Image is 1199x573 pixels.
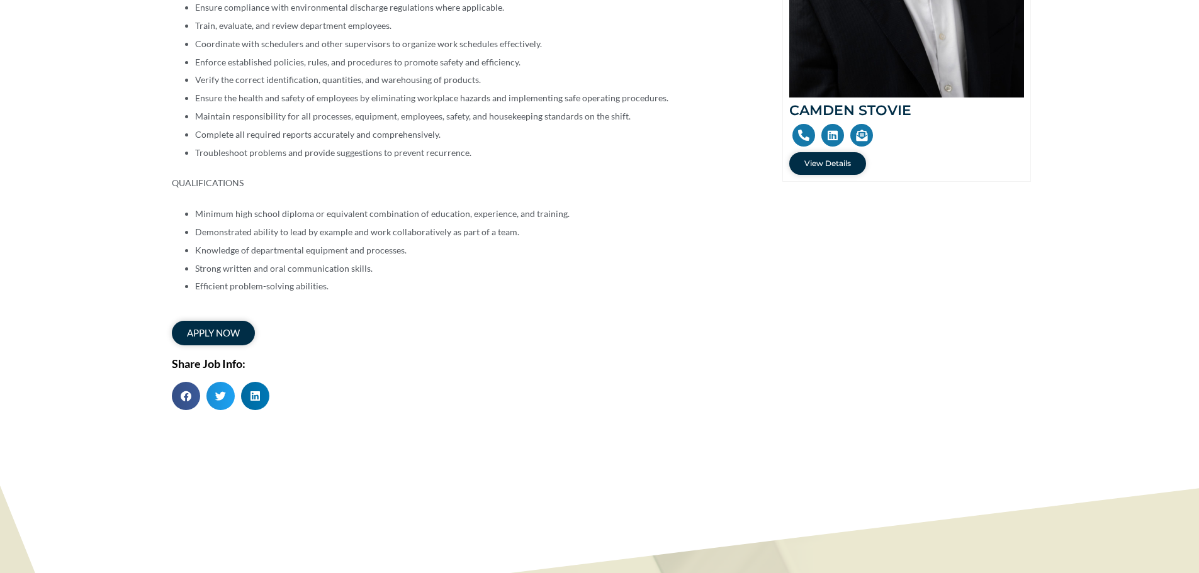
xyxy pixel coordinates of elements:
h2: Share Job Info: [172,358,745,369]
a: View Details [789,152,866,175]
span: Maintain responsibility for all processes, equipment, employees, safety, and housekeeping standar... [195,111,631,121]
span: Ensure the health and safety of employees by eliminating workplace hazards and implementing safe ... [195,92,668,103]
span: Knowledge of departmental equipment and processes. [195,245,407,255]
span: Demonstrated ability to lead by example and work collaboratively as part of a team. [195,226,519,237]
span: Verify the correct identification, quantities, and warehousing of products. [195,74,481,85]
span: View Details [804,160,851,167]
span: Efficient problem-solving abilities. [195,281,329,291]
span: Complete all required reports accurately and comprehensively. [195,129,441,140]
h2: CAMDEN STOVIE [789,104,1024,118]
div: Share on twitter [206,382,235,410]
a: apply now [172,321,255,345]
span: QUALIFICATIONS [172,177,244,188]
span: Strong written and oral communication skills. [195,263,373,274]
span: Minimum high school diploma or equivalent combination of education, experience, and training. [195,208,570,219]
div: Share on facebook [172,382,200,410]
span: Train, evaluate, and review department employees. [195,20,391,31]
span: Ensure compliance with environmental discharge regulations where applicable. [195,2,504,13]
span: apply now [187,328,240,338]
span: Coordinate with schedulers and other supervisors to organize work schedules effectively. [195,38,542,49]
span: Enforce established policies, rules, and procedures to promote safety and efficiency. [195,57,521,67]
div: Share on linkedin [241,382,269,410]
span: Troubleshoot problems and provide suggestions to prevent recurrence. [195,147,471,158]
